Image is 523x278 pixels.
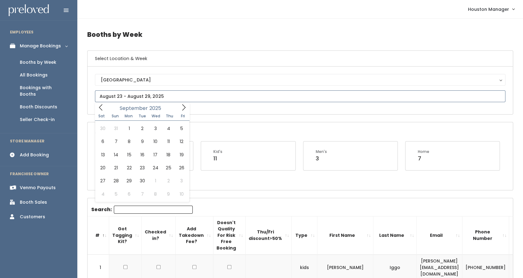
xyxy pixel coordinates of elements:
[96,174,109,187] span: September 27, 2025
[162,188,175,201] span: October 9, 2025
[96,135,109,148] span: September 6, 2025
[149,114,163,118] span: Wed
[95,90,505,102] input: August 23 - August 29, 2025
[149,148,162,161] span: September 17, 2025
[162,161,175,174] span: September 25, 2025
[20,214,45,220] div: Customers
[120,106,148,111] span: September
[20,116,55,123] div: Seller Check-in
[96,122,109,135] span: August 30, 2025
[149,188,162,201] span: October 8, 2025
[149,122,162,135] span: September 3, 2025
[122,135,135,148] span: September 8, 2025
[175,174,188,187] span: October 3, 2025
[109,174,122,187] span: September 28, 2025
[175,135,188,148] span: September 12, 2025
[88,51,513,67] h6: Select Location & Week
[162,148,175,161] span: September 18, 2025
[176,114,190,118] span: Fri
[20,199,47,206] div: Booth Sales
[418,154,429,163] div: 7
[122,122,135,135] span: September 1, 2025
[20,43,61,49] div: Manage Bookings
[122,161,135,174] span: September 22, 2025
[122,148,135,161] span: September 15, 2025
[373,216,417,254] th: Last Name: activate to sort column ascending
[9,4,49,16] img: preloved logo
[96,148,109,161] span: September 13, 2025
[175,161,188,174] span: September 26, 2025
[20,85,67,98] div: Bookings with Booths
[20,104,57,110] div: Booth Discounts
[109,122,122,135] span: August 31, 2025
[122,114,135,118] span: Mon
[316,154,327,163] div: 3
[109,188,122,201] span: October 5, 2025
[213,154,222,163] div: 11
[136,188,149,201] span: October 7, 2025
[88,216,109,254] th: #: activate to sort column descending
[316,149,327,154] div: Men's
[91,206,193,214] label: Search:
[114,206,193,214] input: Search:
[175,122,188,135] span: September 5, 2025
[162,135,175,148] span: September 11, 2025
[468,6,509,13] span: Houston Manager
[20,185,56,191] div: Venmo Payouts
[149,174,162,187] span: October 1, 2025
[176,216,213,254] th: Add Takedown Fee?: activate to sort column ascending
[149,135,162,148] span: September 10, 2025
[96,161,109,174] span: September 20, 2025
[175,148,188,161] span: September 19, 2025
[136,135,149,148] span: September 9, 2025
[122,174,135,187] span: September 29, 2025
[462,2,521,16] a: Houston Manager
[213,216,246,254] th: Doesn't Quality For Risk Free Booking : activate to sort column ascending
[418,149,429,154] div: Home
[246,216,292,254] th: Thu/Fri discount&gt;50%: activate to sort column ascending
[109,161,122,174] span: September 21, 2025
[292,216,317,254] th: Type: activate to sort column ascending
[20,152,49,158] div: Add Booking
[149,161,162,174] span: September 24, 2025
[122,188,135,201] span: October 6, 2025
[96,188,109,201] span: October 4, 2025
[148,104,166,112] input: Year
[136,161,149,174] span: September 23, 2025
[101,76,499,83] div: [GEOGRAPHIC_DATA]
[142,216,176,254] th: Checked in?: activate to sort column ascending
[163,114,176,118] span: Thu
[213,149,222,154] div: Kid's
[95,114,109,118] span: Sat
[317,216,373,254] th: First Name: activate to sort column ascending
[109,135,122,148] span: September 7, 2025
[417,216,462,254] th: Email: activate to sort column ascending
[136,148,149,161] span: September 16, 2025
[175,188,188,201] span: October 10, 2025
[462,216,509,254] th: Phone Number: activate to sort column ascending
[136,122,149,135] span: September 2, 2025
[109,216,142,254] th: Got Tagging Kit?: activate to sort column ascending
[95,74,505,86] button: [GEOGRAPHIC_DATA]
[20,59,56,66] div: Booths by Week
[162,122,175,135] span: September 4, 2025
[162,174,175,187] span: October 2, 2025
[87,26,513,43] h4: Booths by Week
[108,114,122,118] span: Sun
[20,72,48,78] div: All Bookings
[136,174,149,187] span: September 30, 2025
[109,148,122,161] span: September 14, 2025
[135,114,149,118] span: Tue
